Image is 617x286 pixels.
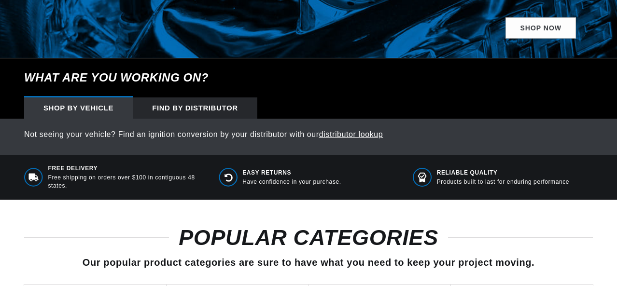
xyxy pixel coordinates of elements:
[24,128,593,141] p: Not seeing your vehicle? Find an ignition conversion by your distributor with our
[83,257,534,268] span: Our popular product categories are sure to have what you need to keep your project moving.
[48,164,204,173] span: Free Delivery
[437,178,569,186] p: Products built to last for enduring performance
[48,174,204,190] p: Free shipping on orders over $100 in contiguous 48 states.
[437,169,569,177] span: RELIABLE QUALITY
[242,178,341,186] p: Have confidence in your purchase.
[24,229,593,247] h2: POPULAR CATEGORIES
[133,97,257,119] div: Find by Distributor
[505,17,576,39] a: SHOP NOW
[319,130,383,138] a: distributor lookup
[24,97,133,119] div: Shop by vehicle
[242,169,341,177] span: Easy Returns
